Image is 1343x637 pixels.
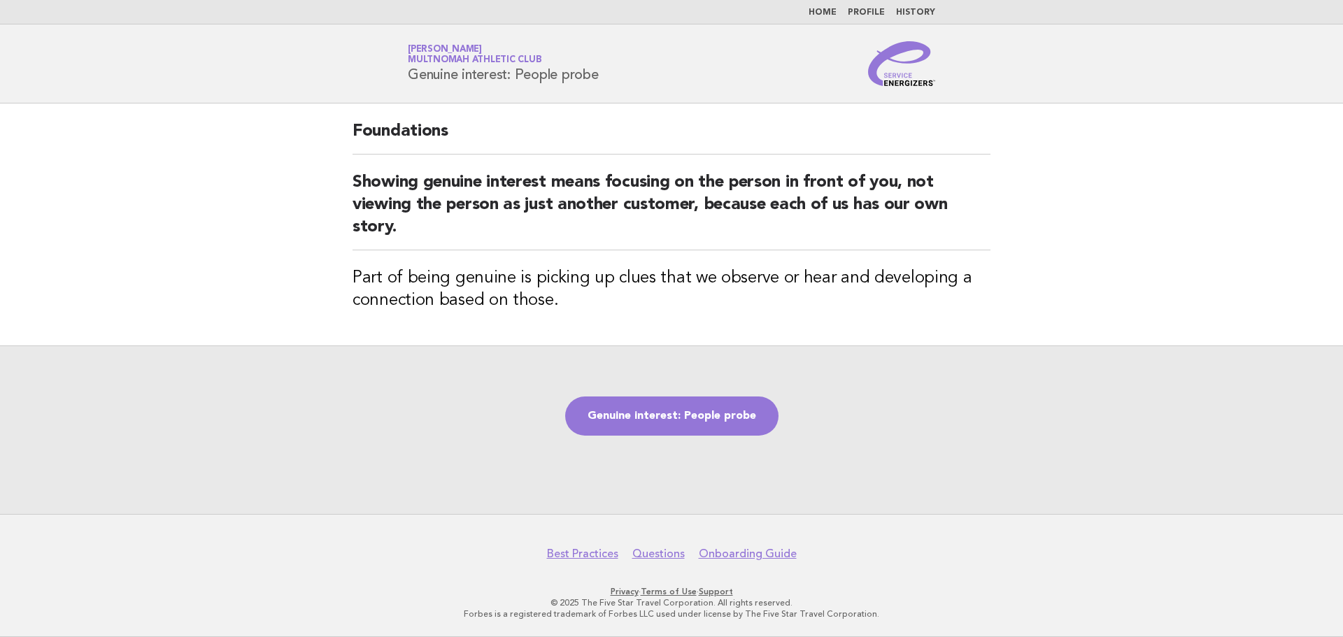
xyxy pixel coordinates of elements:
a: Genuine interest: People probe [565,396,779,436]
a: Onboarding Guide [699,547,797,561]
a: Home [809,8,837,17]
p: · · [243,586,1100,597]
span: Multnomah Athletic Club [408,56,541,65]
p: © 2025 The Five Star Travel Corporation. All rights reserved. [243,597,1100,608]
h3: Part of being genuine is picking up clues that we observe or hear and developing a connection bas... [353,267,990,312]
a: [PERSON_NAME]Multnomah Athletic Club [408,45,541,64]
a: Profile [848,8,885,17]
a: Terms of Use [641,587,697,596]
a: Questions [632,547,685,561]
h2: Showing genuine interest means focusing on the person in front of you, not viewing the person as ... [353,171,990,250]
h2: Foundations [353,120,990,155]
a: Support [699,587,733,596]
a: Privacy [611,587,639,596]
p: Forbes is a registered trademark of Forbes LLC used under license by The Five Star Travel Corpora... [243,608,1100,620]
a: Best Practices [547,547,618,561]
img: Service Energizers [868,41,935,86]
h1: Genuine interest: People probe [408,45,599,82]
a: History [896,8,935,17]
